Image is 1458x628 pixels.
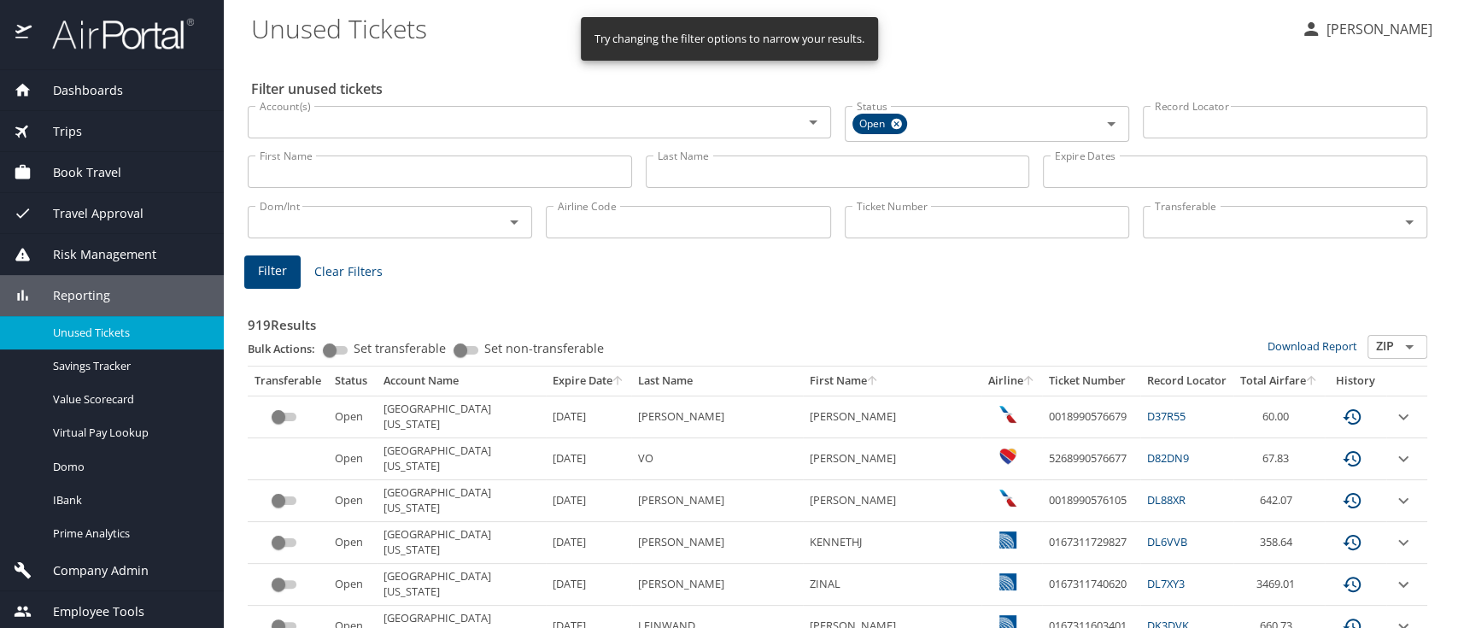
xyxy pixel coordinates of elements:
span: Employee Tools [32,602,144,621]
th: Ticket Number [1042,367,1140,396]
button: expand row [1393,449,1414,469]
td: [PERSON_NAME] [631,480,803,522]
a: Download Report [1268,338,1357,354]
td: [GEOGRAPHIC_DATA][US_STATE] [377,564,546,606]
span: Clear Filters [314,261,383,283]
td: [GEOGRAPHIC_DATA][US_STATE] [377,480,546,522]
td: KENNETHJ [803,522,981,564]
span: Savings Tracker [53,358,203,374]
a: DL88XR [1147,492,1186,508]
th: Record Locator [1140,367,1233,396]
button: Open [801,110,825,134]
th: Account Name [377,367,546,396]
td: 3469.01 [1233,564,1325,606]
button: Open [1397,335,1421,359]
a: D37R55 [1147,408,1186,424]
th: History [1325,367,1386,396]
td: [DATE] [546,480,631,522]
span: Travel Approval [32,204,143,223]
td: [GEOGRAPHIC_DATA][US_STATE] [377,396,546,437]
td: [GEOGRAPHIC_DATA][US_STATE] [377,522,546,564]
button: expand row [1393,532,1414,553]
th: Airline [981,367,1042,396]
td: ZINAL [803,564,981,606]
td: VO [631,438,803,480]
button: [PERSON_NAME] [1294,14,1439,44]
td: [PERSON_NAME] [803,438,981,480]
td: [DATE] [546,522,631,564]
span: Virtual Pay Lookup [53,425,203,441]
button: expand row [1393,574,1414,595]
button: sort [1306,376,1318,387]
button: Clear Filters [307,256,389,288]
td: 67.83 [1233,438,1325,480]
td: 642.07 [1233,480,1325,522]
div: Try changing the filter options to narrow your results. [594,22,864,56]
td: Open [328,480,377,522]
img: United Airlines [999,573,1016,590]
span: Domo [53,459,203,475]
th: Last Name [631,367,803,396]
button: Filter [244,255,301,289]
img: icon-airportal.png [15,17,33,50]
td: [DATE] [546,438,631,480]
img: Southwest Airlines [999,448,1016,465]
span: Risk Management [32,245,156,264]
button: Open [1099,112,1123,136]
td: [PERSON_NAME] [803,396,981,437]
h1: Unused Tickets [251,2,1287,55]
div: Transferable [255,373,321,389]
button: sort [1023,376,1035,387]
span: Set non-transferable [484,343,604,355]
th: Status [328,367,377,396]
th: First Name [803,367,981,396]
td: Open [328,396,377,437]
td: 0018990576105 [1042,480,1140,522]
img: American Airlines [999,490,1016,507]
td: 358.64 [1233,522,1325,564]
td: Open [328,522,377,564]
button: expand row [1393,407,1414,427]
button: expand row [1393,490,1414,511]
span: Reporting [32,286,110,305]
td: 0018990576679 [1042,396,1140,437]
td: [PERSON_NAME] [631,522,803,564]
td: 5268990576677 [1042,438,1140,480]
div: Open [852,114,907,134]
button: sort [867,376,879,387]
span: Book Travel [32,163,121,182]
p: Bulk Actions: [248,341,329,356]
span: Set transferable [354,343,446,355]
td: [PERSON_NAME] [803,480,981,522]
td: Open [328,564,377,606]
button: Open [502,210,526,234]
span: Unused Tickets [53,325,203,341]
th: Total Airfare [1233,367,1325,396]
img: United Airlines [999,531,1016,549]
span: Trips [32,122,82,141]
span: Open [852,115,895,133]
td: [GEOGRAPHIC_DATA][US_STATE] [377,438,546,480]
span: Filter [258,261,287,282]
span: IBank [53,492,203,508]
a: DL7XY3 [1147,576,1185,591]
img: American Airlines [999,406,1016,423]
span: Company Admin [32,561,149,580]
h2: Filter unused tickets [251,75,1431,103]
p: [PERSON_NAME] [1321,19,1432,39]
td: 60.00 [1233,396,1325,437]
button: Open [1397,210,1421,234]
button: sort [612,376,624,387]
a: DL6VVB [1147,534,1187,549]
td: [DATE] [546,564,631,606]
h3: 919 Results [248,305,1427,335]
td: [PERSON_NAME] [631,564,803,606]
td: [DATE] [546,396,631,437]
td: 0167311729827 [1042,522,1140,564]
img: airportal-logo.png [33,17,194,50]
td: Open [328,438,377,480]
a: D82DN9 [1147,450,1189,466]
th: Expire Date [546,367,631,396]
span: Dashboards [32,81,123,100]
span: Prime Analytics [53,525,203,542]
